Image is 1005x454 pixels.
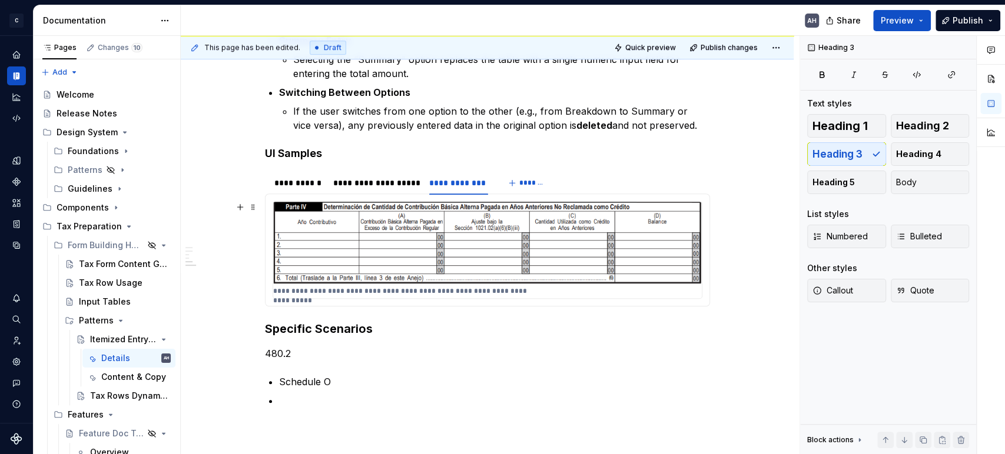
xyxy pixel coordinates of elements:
[807,225,886,248] button: Numbered
[896,120,949,132] span: Heading 2
[68,239,144,251] div: Form Building Handbook
[279,86,410,98] strong: Switching Between Options
[812,120,868,132] span: Heading 1
[101,371,166,383] div: Content & Copy
[7,236,26,255] a: Data sources
[891,279,970,302] button: Quote
[11,433,22,445] a: Supernova Logo
[611,39,681,56] button: Quick preview
[7,289,26,308] div: Notifications
[812,285,853,296] span: Callout
[79,428,144,439] div: Feature Doc Template
[7,310,26,329] button: Search ⌘K
[60,424,175,443] a: Feature Doc Template
[807,262,857,274] div: Other styles
[273,201,702,299] section-item: PDF Reference
[68,145,119,157] div: Foundations
[807,432,864,448] div: Block actions
[43,15,154,26] div: Documentation
[49,405,175,424] div: Features
[57,221,122,232] div: Tax Preparation
[90,390,168,402] div: Tax Rows Dynamic Column Addition
[7,215,26,233] a: Storybook stories
[324,43,341,52] span: Draft
[98,43,142,52] div: Changes
[38,85,175,104] a: Welcome
[2,8,31,33] button: C
[60,273,175,292] a: Tax Row Usage
[60,255,175,273] a: Tax Form Content Guidelines
[49,142,175,161] div: Foundations
[79,277,142,289] div: Tax Row Usage
[82,349,175,368] a: DetailsAH
[807,16,817,25] div: AH
[812,176,855,188] span: Heading 5
[7,151,26,170] a: Design tokens
[38,104,175,123] a: Release Notes
[49,179,175,198] div: Guidelines
[7,66,26,85] a: Documentation
[7,352,26,371] div: Settings
[131,43,142,52] span: 10
[101,352,130,364] div: Details
[7,331,26,350] a: Invite team
[82,368,175,386] a: Content & Copy
[807,171,886,194] button: Heading 5
[807,208,849,220] div: List styles
[7,109,26,128] a: Code automation
[265,146,710,161] h4: UI Samples
[57,89,94,101] div: Welcome
[807,435,854,445] div: Block actions
[90,333,157,345] div: Itemized Entry vs Summary Mode
[60,311,175,330] div: Patterns
[265,346,710,360] p: 480.2
[68,183,112,195] div: Guidelines
[953,15,983,26] span: Publish
[49,236,175,255] div: Form Building Handbook
[164,352,169,364] div: AH
[57,202,109,213] div: Components
[807,279,886,302] button: Callout
[57,126,118,138] div: Design System
[807,114,886,138] button: Heading 1
[891,225,970,248] button: Bulleted
[896,285,934,296] span: Quote
[7,88,26,106] a: Analytics
[625,43,676,52] span: Quick preview
[49,161,175,179] div: Patterns
[820,10,868,31] button: Share
[38,64,82,81] button: Add
[293,104,710,132] p: If the user switches from one option to the other (e.g., from Breakdown to Summary or vice versa)...
[79,315,114,326] div: Patterns
[7,193,26,212] a: Assets
[896,231,942,242] span: Bulleted
[812,231,868,242] span: Numbered
[891,142,970,166] button: Heading 4
[42,43,77,52] div: Pages
[57,108,117,119] div: Release Notes
[79,296,131,308] div: Input Tables
[204,43,300,52] span: This page has been edited.
[837,15,861,26] span: Share
[881,15,914,26] span: Preview
[279,375,710,389] p: Schedule O
[9,14,24,28] div: C
[38,123,175,142] div: Design System
[7,172,26,191] a: Components
[7,45,26,64] a: Home
[68,164,102,176] div: Patterns
[293,52,710,81] p: Selecting the “Summary” option replaces the table with a single numeric input field for entering ...
[873,10,931,31] button: Preview
[7,373,26,392] div: Contact support
[807,98,852,109] div: Text styles
[273,202,702,284] img: de554de2-7478-4d88-a28a-c1062cde03cd.png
